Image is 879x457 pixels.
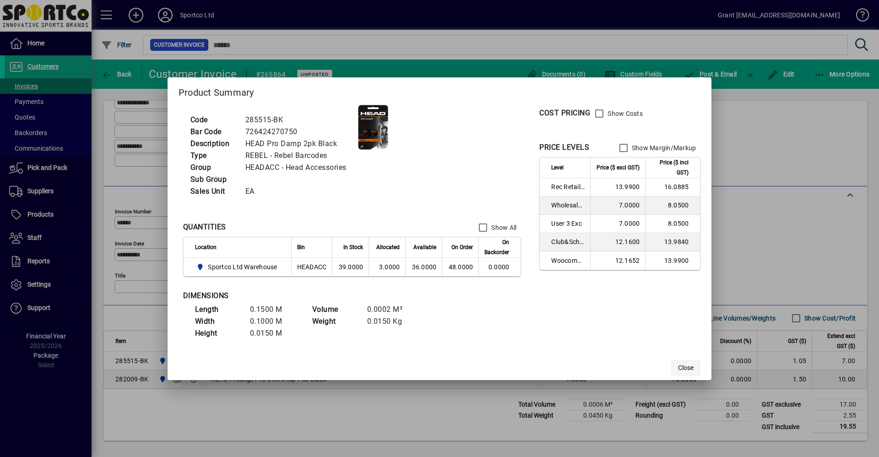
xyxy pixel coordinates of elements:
td: 0.0000 [478,258,521,276]
td: 0.1000 M [245,316,300,327]
td: Length [190,304,245,316]
td: 0.0150 Kg [363,316,418,327]
span: On Order [451,242,473,252]
td: Weight [308,316,363,327]
td: 13.9840 [645,233,700,251]
td: 16.0885 [645,178,700,196]
button: Close [671,360,700,376]
span: Club&School Exc [551,237,585,246]
label: Show Margin/Markup [630,143,696,152]
span: Bin [297,242,305,252]
div: PRICE LEVELS [539,142,589,153]
h2: Product Summary [168,77,712,104]
td: Volume [308,304,363,316]
div: COST PRICING [539,108,590,119]
span: Allocated [376,242,400,252]
span: 48.0000 [449,263,473,271]
td: 12.1652 [590,251,645,270]
span: Price ($ excl GST) [597,163,640,173]
td: HEAD Pro Damp 2pk Black [241,138,358,150]
span: Location [195,242,217,252]
td: 726424270750 [241,126,358,138]
span: Sportco Ltd Warehouse [208,262,277,272]
td: 0.0002 M³ [363,304,418,316]
td: 7.0000 [590,215,645,233]
td: HEADACC [291,258,332,276]
td: 13.9900 [645,251,700,270]
td: 8.0500 [645,196,700,215]
td: EA [241,185,358,197]
span: Price ($ incl GST) [651,158,689,178]
td: Bar Code [186,126,241,138]
td: 3.0000 [369,258,405,276]
span: Available [413,242,436,252]
td: Sub Group [186,174,241,185]
label: Show All [489,223,516,232]
span: Close [678,363,694,373]
td: 0.1500 M [245,304,300,316]
td: 0.0150 M [245,327,300,339]
div: QUANTITIES [183,222,226,233]
td: 13.9900 [590,178,645,196]
span: On Backorder [484,237,509,257]
td: Code [186,114,241,126]
td: Sales Unit [186,185,241,197]
td: 39.0000 [332,258,369,276]
td: REBEL - Rebel Barcodes [241,150,358,162]
span: Wholesale Exc [551,201,585,210]
span: Sportco Ltd Warehouse [195,261,281,272]
span: User 3 Exc [551,219,585,228]
span: In Stock [343,242,363,252]
td: Width [190,316,245,327]
label: Show Costs [606,109,643,118]
img: contain [358,104,389,150]
td: Group [186,162,241,174]
td: Description [186,138,241,150]
td: HEADACC - Head Accessories [241,162,358,174]
span: Level [551,163,564,173]
td: 7.0000 [590,196,645,215]
td: Type [186,150,241,162]
td: Height [190,327,245,339]
td: 8.0500 [645,215,700,233]
div: DIMENSIONS [183,290,412,301]
span: Rec Retail Inc [551,182,585,191]
td: 285515-BK [241,114,358,126]
span: Woocommerce Retail [551,256,585,265]
td: 12.1600 [590,233,645,251]
td: 36.0000 [405,258,442,276]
